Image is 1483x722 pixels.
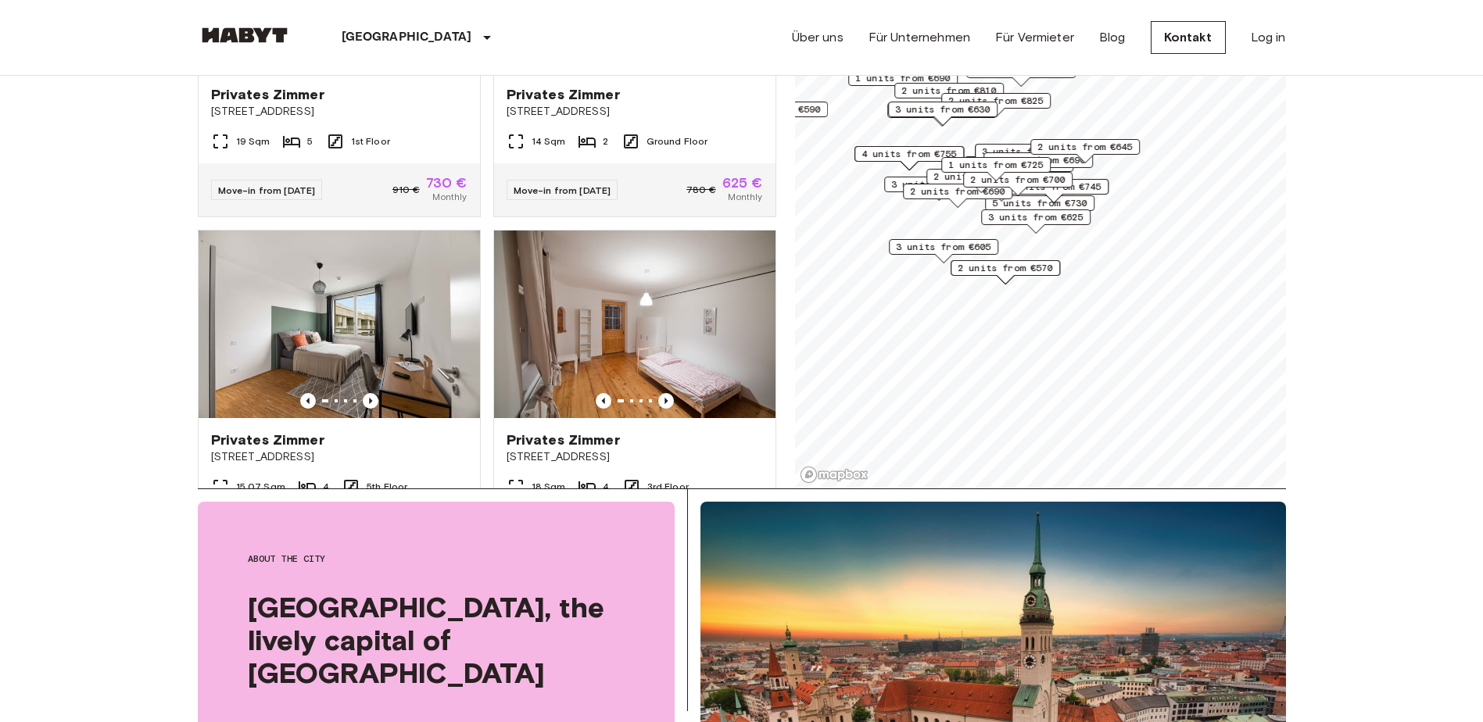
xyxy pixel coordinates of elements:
[199,231,480,418] img: Marketing picture of unit DE-02-023-004-01HF
[884,177,994,201] div: Map marker
[198,27,292,43] img: Habyt
[426,176,467,190] span: 730 €
[494,231,776,418] img: Marketing picture of unit DE-02-019-01M
[351,134,390,148] span: 1st Floor
[432,190,467,204] span: Monthly
[891,177,987,191] span: 3 units from €785
[647,134,708,148] span: Ground Floor
[985,195,1094,220] div: Map marker
[948,94,1044,108] span: 2 units from €825
[596,393,611,409] button: Previous image
[248,591,625,689] span: [GEOGRAPHIC_DATA], the lively capital of [GEOGRAPHIC_DATA]
[888,102,998,126] div: Map marker
[507,431,620,449] span: Privates Zimmer
[970,173,1066,187] span: 2 units from €700
[988,210,1084,224] span: 3 units from €625
[603,134,608,148] span: 2
[647,480,689,494] span: 3rd Floor
[218,184,316,196] span: Move-in from [DATE]
[1251,28,1286,47] a: Log in
[941,93,1051,117] div: Map marker
[983,152,1093,177] div: Map marker
[992,196,1087,210] span: 5 units from €730
[963,172,1073,196] div: Map marker
[514,184,611,196] span: Move-in from [DATE]
[211,85,324,104] span: Privates Zimmer
[725,102,821,116] span: 3 units from €590
[975,144,1084,168] div: Map marker
[1037,140,1133,154] span: 2 units from €645
[211,449,467,465] span: [STREET_ADDRESS]
[367,480,407,494] span: 5th Floor
[982,145,1077,159] span: 3 units from €800
[363,393,378,409] button: Previous image
[493,230,776,563] a: Marketing picture of unit DE-02-019-01MPrevious imagePrevious imagePrivates Zimmer[STREET_ADDRESS...
[392,183,420,197] span: 910 €
[887,102,997,127] div: Map marker
[995,28,1074,47] a: Für Vermieter
[854,146,964,170] div: Map marker
[507,104,763,120] span: [STREET_ADDRESS]
[342,28,472,47] p: [GEOGRAPHIC_DATA]
[507,449,763,465] span: [STREET_ADDRESS]
[894,83,1004,107] div: Map marker
[603,480,609,494] span: 4
[848,70,958,95] div: Map marker
[941,157,1051,181] div: Map marker
[800,466,869,484] a: Mapbox logo
[532,134,566,148] span: 14 Sqm
[948,158,1044,172] span: 1 units from €725
[1006,180,1102,194] span: 3 units from €745
[1030,139,1140,163] div: Map marker
[718,102,828,126] div: Map marker
[999,179,1109,203] div: Map marker
[507,85,620,104] span: Privates Zimmer
[981,209,1091,234] div: Map marker
[658,393,674,409] button: Previous image
[722,176,763,190] span: 625 €
[307,134,313,148] span: 5
[248,552,625,566] span: About the city
[903,184,1012,208] div: Map marker
[926,169,1036,193] div: Map marker
[855,71,951,85] span: 1 units from €690
[532,480,566,494] span: 18 Sqm
[1151,21,1226,54] a: Kontakt
[933,170,1029,184] span: 2 units from €925
[990,153,1086,167] span: 6 units from €690
[901,84,997,98] span: 2 units from €810
[236,134,270,148] span: 19 Sqm
[869,28,970,47] a: Für Unternehmen
[958,261,1053,275] span: 2 units from €570
[889,239,998,263] div: Map marker
[198,230,481,563] a: Marketing picture of unit DE-02-023-004-01HFPrevious imagePrevious imagePrivates Zimmer[STREET_AD...
[323,480,329,494] span: 4
[300,393,316,409] button: Previous image
[211,431,324,449] span: Privates Zimmer
[236,480,285,494] span: 15.07 Sqm
[862,147,957,161] span: 4 units from €755
[211,104,467,120] span: [STREET_ADDRESS]
[951,260,1060,284] div: Map marker
[895,102,990,116] span: 3 units from €630
[1099,28,1126,47] a: Blog
[792,28,844,47] a: Über uns
[686,183,716,197] span: 780 €
[896,240,991,254] span: 3 units from €605
[728,190,762,204] span: Monthly
[910,184,1005,198] span: 2 units from €690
